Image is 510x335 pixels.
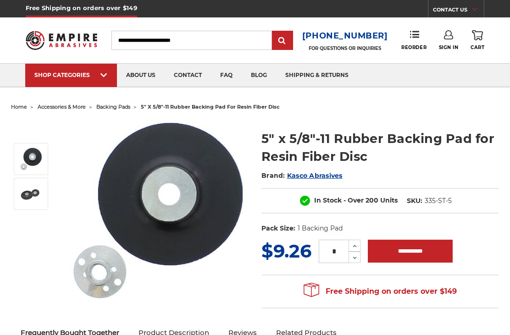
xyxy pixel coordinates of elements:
img: rubber backing pad for rfd [19,182,42,205]
a: Reorder [401,30,427,50]
span: $9.26 [261,240,311,262]
span: Reorder [401,44,427,50]
span: - Over [344,196,364,204]
a: [PHONE_NUMBER] [302,29,388,43]
dt: Pack Size: [261,224,295,233]
h1: 5" x 5/8"-11 Rubber Backing Pad for Resin Fiber Disc [261,130,499,165]
div: SHOP CATEGORIES [34,71,108,78]
a: home [11,104,27,110]
a: accessories & more [38,104,86,110]
dd: 1 Backing Pad [298,224,343,233]
a: about us [117,64,165,87]
span: Cart [471,44,484,50]
a: backing pads [96,104,130,110]
a: contact [165,64,211,87]
a: Cart [471,30,484,50]
span: 5" x 5/8"-11 rubber backing pad for resin fiber disc [141,104,280,110]
img: Empire Abrasives [26,26,97,54]
a: Kasco Abrasives [287,171,343,180]
img: 5 Inch Backing Pad for resin fiber disc with 5/8"-11 locking nut rubber [19,148,42,170]
a: blog [242,64,276,87]
a: faq [211,64,242,87]
p: FOR QUESTIONS OR INQUIRIES [302,45,388,51]
a: shipping & returns [276,64,358,87]
dd: 335-ST-5 [425,196,452,206]
span: In Stock [314,196,342,204]
dt: SKU: [407,196,422,206]
span: 200 [366,196,378,204]
span: Units [380,196,398,204]
span: Brand: [261,171,285,180]
span: Sign In [439,44,459,50]
a: CONTACT US [433,5,484,17]
input: Submit [273,32,292,50]
span: Free Shipping on orders over $149 [304,282,457,301]
img: 5 Inch Backing Pad for resin fiber disc with 5/8"-11 locking nut rubber [65,120,248,303]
